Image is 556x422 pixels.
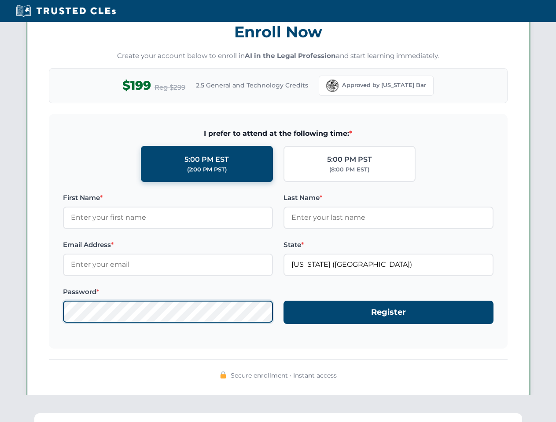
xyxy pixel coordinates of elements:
[187,165,227,174] div: (2:00 PM PST)
[63,128,493,139] span: I prefer to attend at the following time:
[63,254,273,276] input: Enter your email
[196,80,308,90] span: 2.5 General and Technology Credits
[220,371,227,378] img: 🔒
[284,193,493,203] label: Last Name
[63,193,273,203] label: First Name
[155,82,185,93] span: Reg $299
[13,4,118,18] img: Trusted CLEs
[63,287,273,297] label: Password
[342,81,426,90] span: Approved by [US_STATE] Bar
[284,254,493,276] input: Florida (FL)
[284,301,493,324] button: Register
[49,18,508,46] h3: Enroll Now
[284,240,493,250] label: State
[326,80,339,92] img: Florida Bar
[284,207,493,229] input: Enter your last name
[231,371,337,380] span: Secure enrollment • Instant access
[63,240,273,250] label: Email Address
[329,165,369,174] div: (8:00 PM EST)
[245,51,336,60] strong: AI in the Legal Profession
[49,51,508,61] p: Create your account below to enroll in and start learning immediately.
[327,154,372,165] div: 5:00 PM PST
[122,76,151,95] span: $199
[63,207,273,229] input: Enter your first name
[184,154,229,165] div: 5:00 PM EST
